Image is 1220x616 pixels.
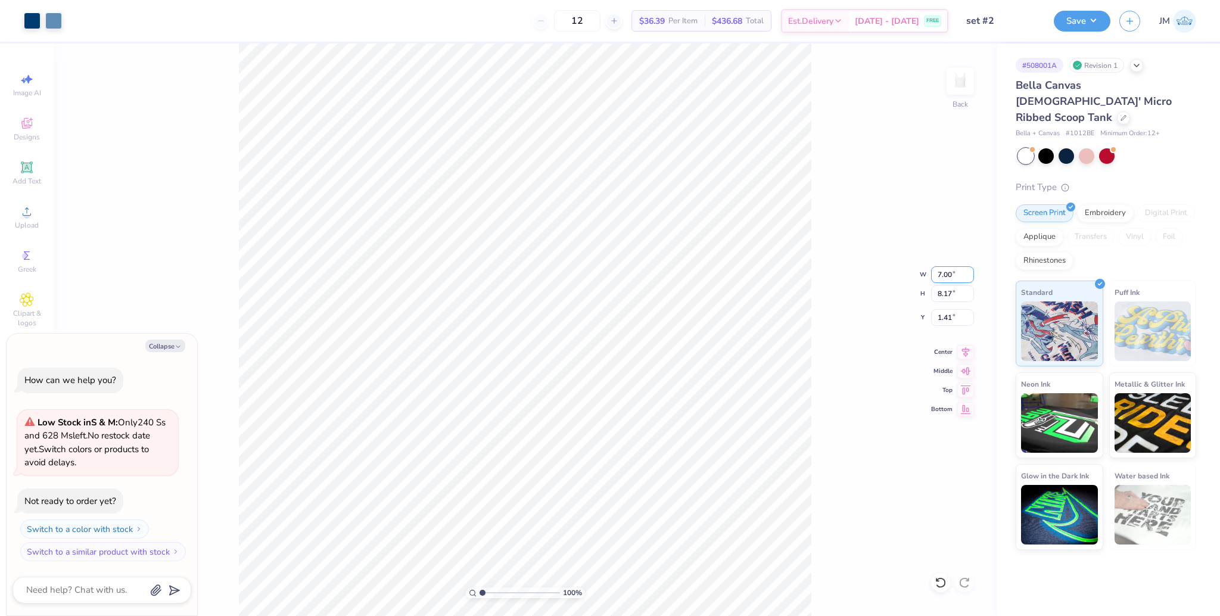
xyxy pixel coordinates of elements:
span: Water based Ink [1115,469,1169,482]
span: Bella Canvas [DEMOGRAPHIC_DATA]' Micro Ribbed Scoop Tank [1016,78,1172,125]
button: Switch to a color with stock [20,519,149,539]
span: Per Item [668,15,698,27]
div: Rhinestones [1016,252,1073,270]
div: # 508001A [1016,58,1063,73]
input: – – [554,10,600,32]
span: Add Text [13,176,41,186]
span: Top [931,386,953,394]
div: Applique [1016,228,1063,246]
input: Untitled Design [957,9,1045,33]
span: Greek [18,265,36,274]
span: Neon Ink [1021,378,1050,390]
span: Metallic & Glitter Ink [1115,378,1185,390]
span: Clipart & logos [6,309,48,328]
div: Print Type [1016,181,1196,194]
span: Total [746,15,764,27]
a: JM [1159,10,1196,33]
span: [DATE] - [DATE] [855,15,919,27]
div: Screen Print [1016,204,1073,222]
div: Revision 1 [1069,58,1124,73]
span: Minimum Order: 12 + [1100,129,1160,139]
span: Image AI [13,88,41,98]
span: Designs [14,132,40,142]
span: Puff Ink [1115,286,1140,298]
div: Foil [1155,228,1183,246]
span: # 1012BE [1066,129,1094,139]
span: Est. Delivery [788,15,833,27]
span: Middle [931,367,953,375]
img: Water based Ink [1115,485,1191,545]
div: Embroidery [1077,204,1134,222]
span: Standard [1021,286,1053,298]
img: Standard [1021,301,1098,361]
div: Vinyl [1118,228,1151,246]
span: No restock date yet. [24,430,150,455]
span: Bottom [931,405,953,413]
button: Save [1054,11,1110,32]
img: Puff Ink [1115,301,1191,361]
div: Digital Print [1137,204,1195,222]
img: Switch to a similar product with stock [172,548,179,555]
span: 100 % [563,587,582,598]
div: Transfers [1067,228,1115,246]
span: FREE [926,17,939,25]
span: Glow in the Dark Ink [1021,469,1089,482]
img: Back [948,69,972,93]
strong: Low Stock in S & M : [38,416,118,428]
img: Neon Ink [1021,393,1098,453]
button: Collapse [145,340,185,352]
div: How can we help you? [24,374,116,386]
div: Not ready to order yet? [24,495,116,507]
span: Upload [15,220,39,230]
span: $436.68 [712,15,742,27]
span: JM [1159,14,1170,28]
img: Glow in the Dark Ink [1021,485,1098,545]
img: Metallic & Glitter Ink [1115,393,1191,453]
span: Bella + Canvas [1016,129,1060,139]
span: Center [931,348,953,356]
span: Only 240 Ss and 628 Ms left. Switch colors or products to avoid delays. [24,416,166,469]
img: Switch to a color with stock [135,525,142,533]
span: $36.39 [639,15,665,27]
button: Switch to a similar product with stock [20,542,186,561]
div: Back [953,99,968,110]
img: John Michael Binayas [1173,10,1196,33]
